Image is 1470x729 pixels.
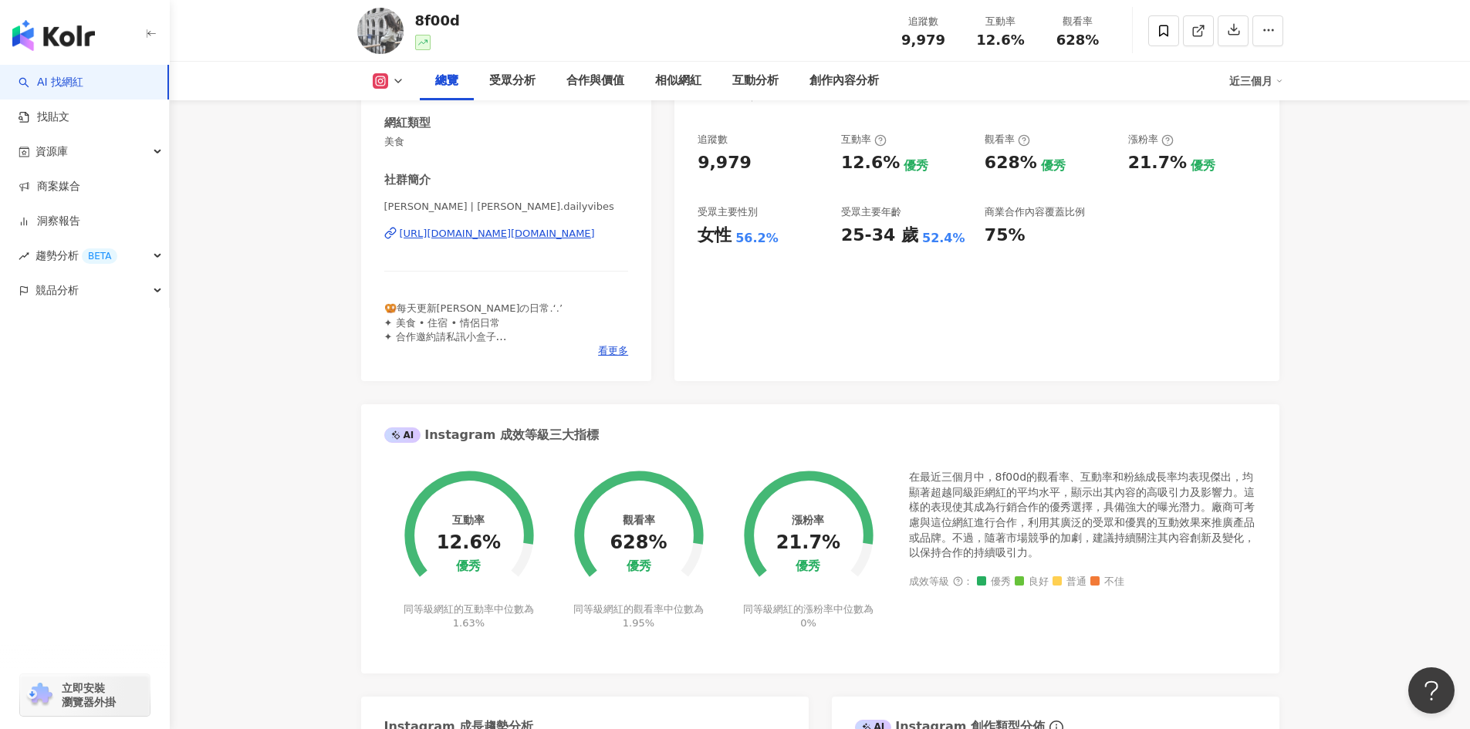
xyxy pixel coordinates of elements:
iframe: Help Scout Beacon - Open [1408,667,1455,714]
div: 合作與價值 [566,72,624,90]
div: 成效等級 ： [909,576,1256,588]
span: 不佳 [1090,576,1124,588]
span: 🥨每天更新[PERSON_NAME]の日常.‘.’ ✦ 美食 • 住宿 • 情侶日常 ✦ 合作邀約請私訊小盒子 📧 [EMAIL_ADDRESS][DOMAIN_NAME] [384,302,575,356]
div: 12.6% [841,151,900,175]
div: 相似網紅 [655,72,701,90]
div: 女性 [698,224,732,248]
div: [URL][DOMAIN_NAME][DOMAIN_NAME] [400,227,595,241]
div: 互動率 [972,14,1030,29]
div: 優秀 [1191,157,1215,174]
div: 總覽 [435,72,458,90]
div: 同等級網紅的互動率中位數為 [401,602,536,630]
span: 資源庫 [35,134,68,169]
div: 75% [985,224,1026,248]
div: 在最近三個月中，8f00d的觀看率、互動率和粉絲成長率均表現傑出，均顯著超越同級距網紅的平均水平，顯示出其內容的高吸引力及影響力。這樣的表現使其成為行銷合作的優秀選擇，具備強大的曝光潛力。廠商可... [909,470,1256,561]
div: 漲粉率 [792,514,824,526]
a: 商案媒合 [19,179,80,194]
span: 優秀 [977,576,1011,588]
div: 互動率 [841,133,887,147]
div: 商業合作內容覆蓋比例 [985,205,1085,219]
span: 趨勢分析 [35,238,117,273]
div: 網紅類型 [384,115,431,131]
div: 9,979 [698,151,752,175]
div: 互動率 [452,514,485,526]
div: Instagram 成效等級三大指標 [384,427,599,444]
div: 近三個月 [1229,69,1283,93]
div: 優秀 [456,559,481,574]
a: chrome extension立即安裝 瀏覽器外掛 [20,674,150,716]
div: 同等級網紅的漲粉率中位數為 [741,602,876,630]
div: 受眾主要年齡 [841,205,901,219]
div: 8f00d [415,11,460,30]
div: 52.4% [922,230,965,247]
span: rise [19,251,29,262]
span: 看更多 [598,344,628,358]
div: 同等級網紅的觀看率中位數為 [571,602,706,630]
div: 21.7% [776,532,840,554]
span: 良好 [1015,576,1049,588]
span: 9,979 [901,32,945,48]
div: 創作內容分析 [809,72,879,90]
div: 優秀 [796,559,820,574]
span: 美食 [384,135,629,149]
span: [PERSON_NAME] | [PERSON_NAME].dailyvibes [384,200,629,214]
span: 立即安裝 瀏覽器外掛 [62,681,116,709]
div: 追蹤數 [894,14,953,29]
img: KOL Avatar [357,8,404,54]
span: 0% [800,617,816,629]
div: 漲粉率 [1128,133,1174,147]
div: 21.7% [1128,151,1187,175]
span: 628% [1056,32,1100,48]
span: 普通 [1053,576,1086,588]
div: 受眾分析 [489,72,536,90]
div: 56.2% [735,230,779,247]
div: 優秀 [1041,157,1066,174]
a: searchAI 找網紅 [19,75,83,90]
div: AI [384,427,421,443]
div: BETA [82,248,117,264]
div: 社群簡介 [384,172,431,188]
img: logo [12,20,95,51]
div: 12.6% [437,532,501,554]
div: 優秀 [627,559,651,574]
a: 找貼文 [19,110,69,125]
div: 觀看率 [1049,14,1107,29]
div: 628% [610,532,667,554]
span: 1.63% [453,617,485,629]
span: 12.6% [976,32,1024,48]
img: chrome extension [25,683,55,707]
div: 25-34 歲 [841,224,918,248]
span: 競品分析 [35,273,79,308]
div: 追蹤數 [698,133,728,147]
div: 628% [985,151,1037,175]
div: 觀看率 [985,133,1030,147]
div: 互動分析 [732,72,779,90]
div: 受眾主要性別 [698,205,758,219]
a: [URL][DOMAIN_NAME][DOMAIN_NAME] [384,227,629,241]
div: 優秀 [904,157,928,174]
div: 觀看率 [623,514,655,526]
span: 1.95% [623,617,654,629]
a: 洞察報告 [19,214,80,229]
